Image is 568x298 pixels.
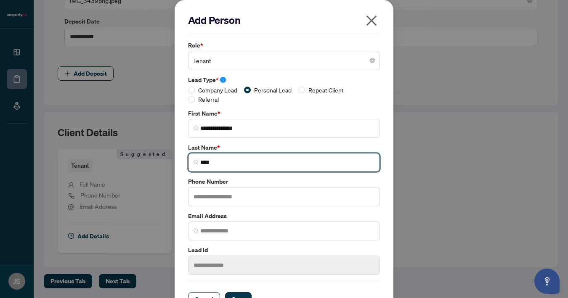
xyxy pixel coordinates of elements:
[188,211,380,221] label: Email Address
[188,245,380,255] label: Lead Id
[188,109,380,118] label: First Name
[220,77,226,83] span: info-circle
[194,160,199,165] img: search_icon
[195,95,222,104] span: Referral
[195,85,241,95] span: Company Lead
[188,177,380,186] label: Phone Number
[194,126,199,131] img: search_icon
[193,53,375,69] span: Tenant
[370,58,375,63] span: close-circle
[534,269,560,294] button: Open asap
[188,41,380,50] label: Role
[305,85,347,95] span: Repeat Client
[188,75,380,84] label: Lead Type
[365,14,378,27] span: close
[188,13,380,27] h2: Add Person
[251,85,295,95] span: Personal Lead
[188,143,380,152] label: Last Name
[194,228,199,233] img: search_icon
